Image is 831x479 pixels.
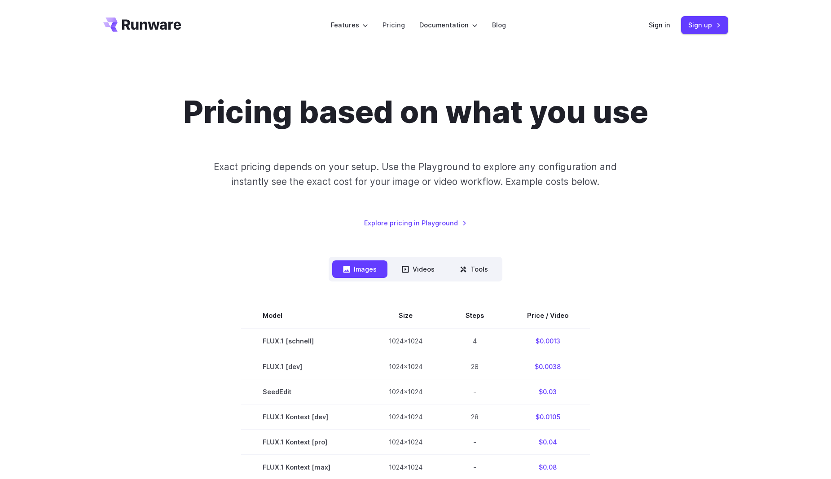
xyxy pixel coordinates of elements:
td: FLUX.1 [schnell] [241,328,367,354]
td: 1024x1024 [367,404,444,429]
label: Documentation [419,20,478,30]
td: FLUX.1 Kontext [pro] [241,429,367,454]
a: Pricing [383,20,405,30]
td: $0.0038 [506,354,590,379]
button: Videos [391,260,445,278]
td: 28 [444,354,506,379]
td: 1024x1024 [367,354,444,379]
a: Sign up [681,16,728,34]
td: 1024x1024 [367,379,444,404]
th: Model [241,303,367,328]
td: FLUX.1 [dev] [241,354,367,379]
h1: Pricing based on what you use [183,93,648,131]
th: Steps [444,303,506,328]
td: FLUX.1 Kontext [dev] [241,404,367,429]
td: 1024x1024 [367,429,444,454]
a: Go to / [103,18,181,32]
th: Price / Video [506,303,590,328]
td: - [444,379,506,404]
a: Blog [492,20,506,30]
label: Features [331,20,368,30]
td: $0.03 [506,379,590,404]
td: $0.0013 [506,328,590,354]
button: Images [332,260,387,278]
td: $0.0105 [506,404,590,429]
td: SeedEdit [241,379,367,404]
p: Exact pricing depends on your setup. Use the Playground to explore any configuration and instantl... [197,159,634,189]
td: 1024x1024 [367,328,444,354]
td: 4 [444,328,506,354]
a: Sign in [649,20,670,30]
button: Tools [449,260,499,278]
a: Explore pricing in Playground [364,218,467,228]
td: 28 [444,404,506,429]
td: $0.04 [506,429,590,454]
td: - [444,429,506,454]
th: Size [367,303,444,328]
